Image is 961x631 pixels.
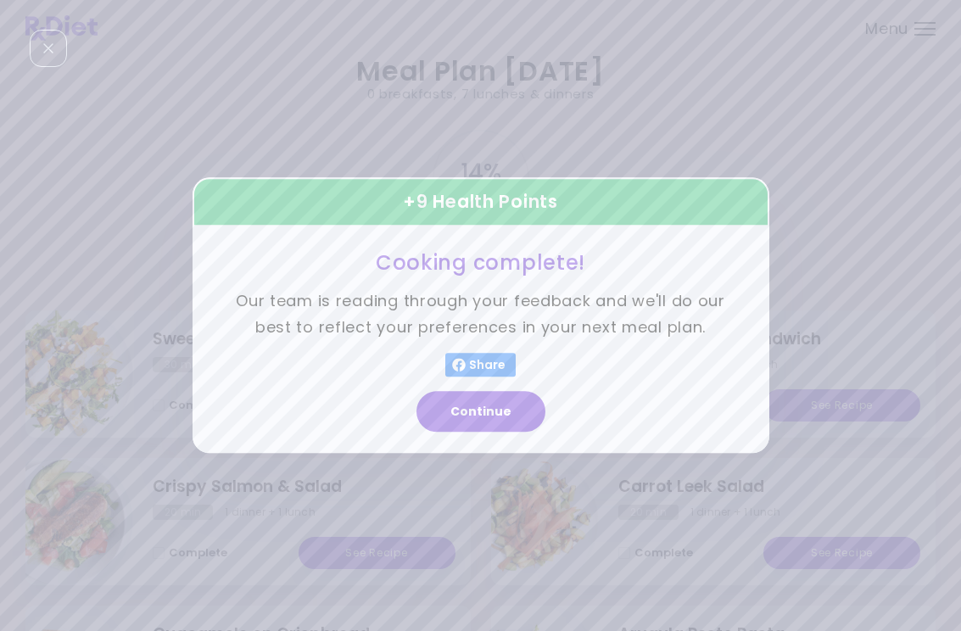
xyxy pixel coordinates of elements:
[445,354,516,377] button: Share
[466,359,509,372] span: Share
[193,177,769,226] div: + 9 Health Points
[416,392,545,433] button: Continue
[235,289,727,341] p: Our team is reading through your feedback and we'll do our best to reflect your preferences in yo...
[235,249,727,276] h3: Cooking complete!
[30,30,67,67] div: Close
